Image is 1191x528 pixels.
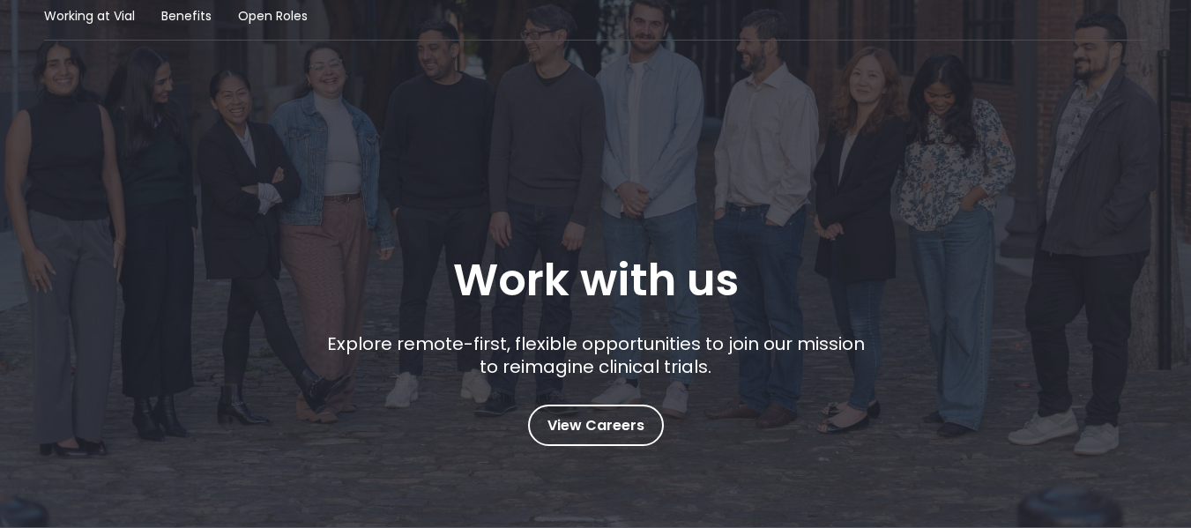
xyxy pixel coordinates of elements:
p: Explore remote-first, flexible opportunities to join our mission to reimagine clinical trials. [320,332,871,378]
a: View Careers [528,405,664,446]
h1: Work with us [453,255,739,306]
a: Working at Vial [44,7,135,26]
a: Open Roles [238,7,308,26]
span: View Careers [547,414,644,437]
a: Benefits [161,7,212,26]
